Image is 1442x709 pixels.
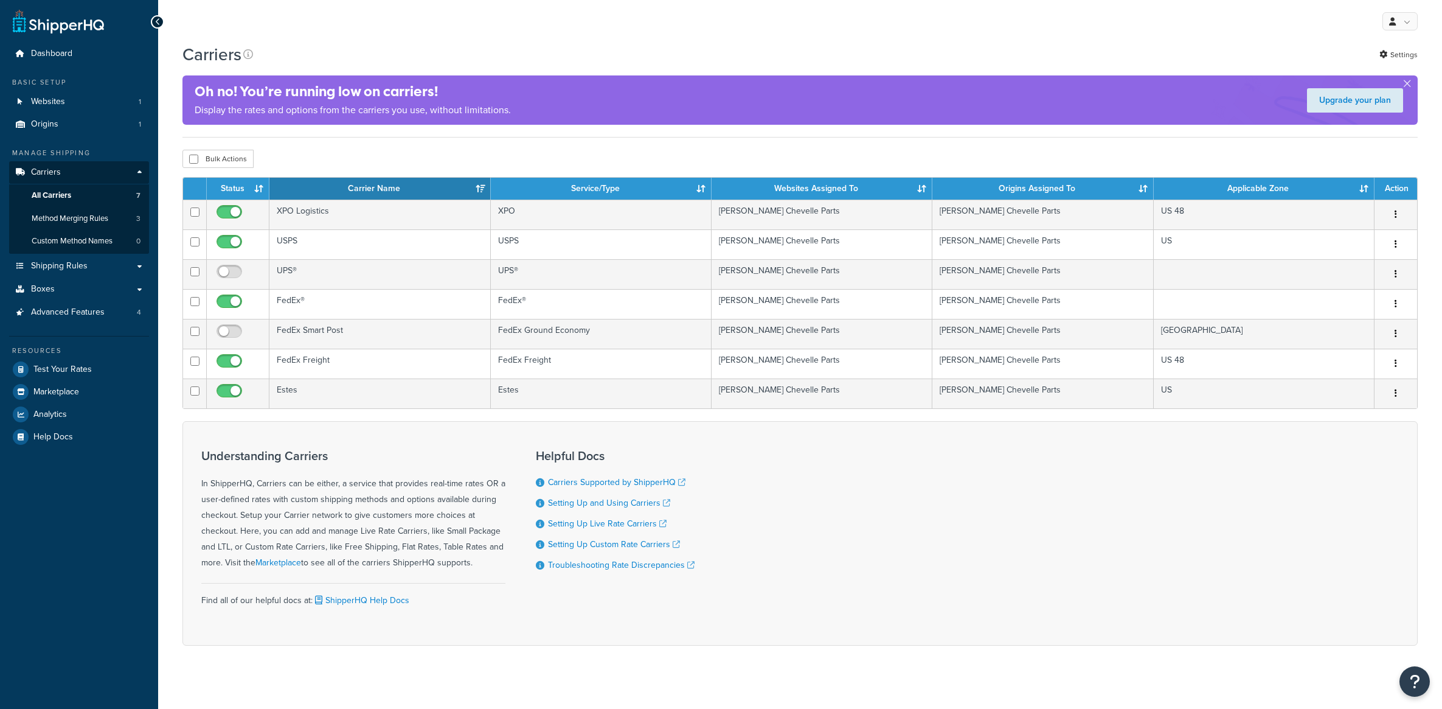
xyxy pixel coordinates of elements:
th: Websites Assigned To: activate to sort column ascending [712,178,932,200]
td: [PERSON_NAME] Chevelle Parts [932,289,1153,319]
div: Resources [9,346,149,356]
span: 0 [136,236,140,246]
td: [PERSON_NAME] Chevelle Parts [712,229,932,259]
th: Status: activate to sort column ascending [207,178,269,200]
td: USPS [269,229,490,259]
td: [PERSON_NAME] Chevelle Parts [932,259,1153,289]
th: Action [1374,178,1417,200]
a: All Carriers 7 [9,184,149,207]
h1: Carriers [182,43,241,66]
a: Marketplace [9,381,149,403]
span: Origins [31,119,58,130]
a: Shipping Rules [9,255,149,278]
a: Advanced Features 4 [9,301,149,324]
span: Dashboard [31,49,72,59]
li: Websites [9,91,149,113]
td: [GEOGRAPHIC_DATA] [1154,319,1374,349]
span: 4 [137,307,141,318]
span: Shipping Rules [31,261,88,271]
td: FedEx Ground Economy [491,319,712,349]
td: [PERSON_NAME] Chevelle Parts [712,319,932,349]
span: Analytics [33,410,67,420]
a: ShipperHQ Help Docs [313,594,409,607]
a: Method Merging Rules 3 [9,208,149,230]
a: Analytics [9,403,149,425]
td: [PERSON_NAME] Chevelle Parts [932,379,1153,408]
div: Find all of our helpful docs at: [201,583,505,609]
span: Marketplace [33,387,79,397]
a: Upgrade your plan [1307,88,1403,113]
a: Origins 1 [9,113,149,136]
a: Setting Up and Using Carriers [548,497,670,509]
a: Marketplace [255,556,301,569]
td: Estes [491,379,712,408]
a: ShipperHQ Home [13,9,104,33]
td: [PERSON_NAME] Chevelle Parts [712,289,932,319]
th: Applicable Zone: activate to sort column ascending [1154,178,1374,200]
li: Method Merging Rules [9,208,149,230]
td: XPO Logistics [269,200,490,229]
td: USPS [491,229,712,259]
td: [PERSON_NAME] Chevelle Parts [712,259,932,289]
h3: Helpful Docs [536,449,695,463]
td: US 48 [1154,200,1374,229]
td: [PERSON_NAME] Chevelle Parts [712,349,932,379]
td: FedEx Smart Post [269,319,490,349]
td: Estes [269,379,490,408]
h3: Understanding Carriers [201,449,505,463]
span: All Carriers [32,190,71,201]
span: Carriers [31,167,61,178]
span: 7 [136,190,140,201]
span: 3 [136,214,140,224]
a: Boxes [9,278,149,301]
span: Test Your Rates [33,365,92,375]
button: Bulk Actions [182,150,254,168]
a: Help Docs [9,426,149,448]
span: Custom Method Names [32,236,113,246]
th: Service/Type: activate to sort column ascending [491,178,712,200]
li: Carriers [9,161,149,254]
a: Troubleshooting Rate Discrepancies [548,559,695,571]
td: US [1154,229,1374,259]
button: Open Resource Center [1399,666,1430,697]
td: FedEx Freight [491,349,712,379]
a: Custom Method Names 0 [9,230,149,253]
span: 1 [139,119,141,130]
span: 1 [139,97,141,107]
td: US [1154,379,1374,408]
td: US 48 [1154,349,1374,379]
h4: Oh no! You’re running low on carriers! [195,82,511,102]
a: Setting Up Custom Rate Carriers [548,538,680,551]
td: FedEx® [491,289,712,319]
a: Test Your Rates [9,358,149,380]
span: Websites [31,97,65,107]
li: Custom Method Names [9,230,149,253]
li: Advanced Features [9,301,149,324]
a: Carriers [9,161,149,184]
a: Dashboard [9,43,149,65]
td: FedEx® [269,289,490,319]
p: Display the rates and options from the carriers you use, without limitations. [195,102,511,119]
a: Websites 1 [9,91,149,113]
td: UPS® [269,259,490,289]
td: [PERSON_NAME] Chevelle Parts [712,200,932,229]
li: Origins [9,113,149,136]
th: Origins Assigned To: activate to sort column ascending [932,178,1153,200]
span: Help Docs [33,432,73,442]
td: [PERSON_NAME] Chevelle Parts [932,319,1153,349]
a: Settings [1379,46,1418,63]
li: All Carriers [9,184,149,207]
td: XPO [491,200,712,229]
td: [PERSON_NAME] Chevelle Parts [932,349,1153,379]
td: UPS® [491,259,712,289]
td: [PERSON_NAME] Chevelle Parts [712,379,932,408]
span: Advanced Features [31,307,105,318]
a: Carriers Supported by ShipperHQ [548,476,685,489]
